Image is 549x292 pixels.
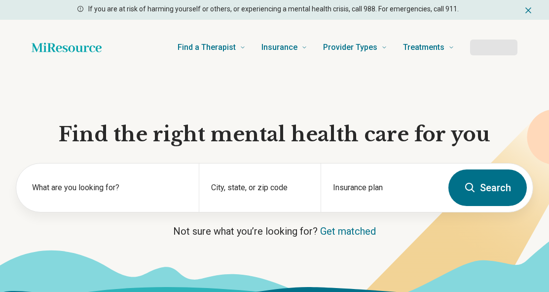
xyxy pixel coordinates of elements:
[448,169,527,206] button: Search
[403,41,444,54] span: Treatments
[403,28,454,67] a: Treatments
[32,38,102,57] a: Home page
[32,182,187,194] label: What are you looking for?
[88,4,459,14] p: If you are at risk of harming yourself or others, or experiencing a mental health crisis, call 98...
[323,28,387,67] a: Provider Types
[16,224,533,238] p: Not sure what you’re looking for?
[178,41,236,54] span: Find a Therapist
[178,28,246,67] a: Find a Therapist
[16,122,533,147] h1: Find the right mental health care for you
[261,41,297,54] span: Insurance
[320,225,376,237] a: Get matched
[523,4,533,16] button: Dismiss
[261,28,307,67] a: Insurance
[323,41,377,54] span: Provider Types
